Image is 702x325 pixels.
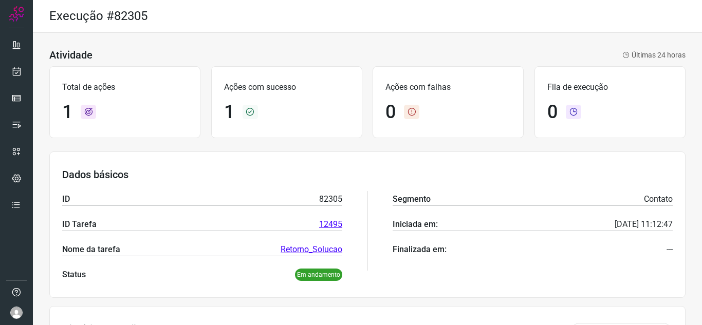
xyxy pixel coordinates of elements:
[644,193,673,205] p: Contato
[393,218,438,231] p: Iniciada em:
[49,49,93,61] h3: Atividade
[49,9,147,24] h2: Execução #82305
[622,50,686,61] p: Últimas 24 horas
[667,243,673,256] p: ---
[62,243,120,256] p: Nome da tarefa
[393,193,431,205] p: Segmento
[319,218,342,231] a: 12495
[62,81,188,93] p: Total de ações
[281,243,342,256] a: Retorno_Solucao
[62,101,72,123] h1: 1
[319,193,342,205] p: 82305
[62,269,86,281] p: Status
[224,81,349,93] p: Ações com sucesso
[62,193,70,205] p: ID
[385,81,511,93] p: Ações com falhas
[393,243,447,256] p: Finalizada em:
[224,101,234,123] h1: 1
[615,218,673,231] p: [DATE] 11:12:47
[62,218,97,231] p: ID Tarefa
[295,269,342,281] p: Em andamento
[62,168,673,181] h3: Dados básicos
[9,6,24,22] img: Logo
[385,101,396,123] h1: 0
[547,81,673,93] p: Fila de execução
[10,307,23,319] img: avatar-user-boy.jpg
[547,101,558,123] h1: 0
